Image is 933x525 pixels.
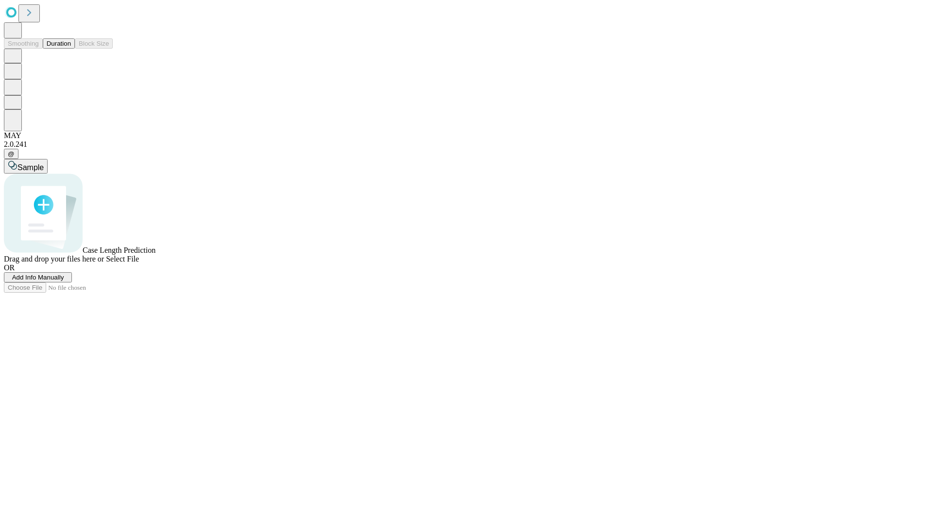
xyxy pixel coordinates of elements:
[4,159,48,174] button: Sample
[12,274,64,281] span: Add Info Manually
[4,140,929,149] div: 2.0.241
[17,163,44,172] span: Sample
[4,272,72,282] button: Add Info Manually
[83,246,155,254] span: Case Length Prediction
[4,255,104,263] span: Drag and drop your files here or
[8,150,15,157] span: @
[4,131,929,140] div: MAY
[4,263,15,272] span: OR
[4,149,18,159] button: @
[43,38,75,49] button: Duration
[75,38,113,49] button: Block Size
[106,255,139,263] span: Select File
[4,38,43,49] button: Smoothing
